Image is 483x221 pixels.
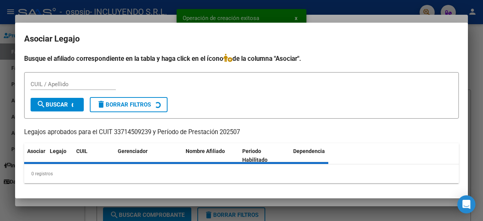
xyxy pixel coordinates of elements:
[90,97,168,112] button: Borrar Filtros
[24,54,459,63] h4: Busque el afiliado correspondiente en la tabla y haga click en el ícono de la columna "Asociar".
[242,148,268,163] span: Periodo Habilitado
[76,148,88,154] span: CUIL
[31,98,84,111] button: Buscar
[24,32,459,46] h2: Asociar Legajo
[239,143,290,168] datatable-header-cell: Periodo Habilitado
[37,101,68,108] span: Buscar
[97,100,106,109] mat-icon: delete
[24,164,459,183] div: 0 registros
[27,148,45,154] span: Asociar
[183,143,239,168] datatable-header-cell: Nombre Afiliado
[186,148,225,154] span: Nombre Afiliado
[290,143,347,168] datatable-header-cell: Dependencia
[97,101,151,108] span: Borrar Filtros
[115,143,183,168] datatable-header-cell: Gerenciador
[457,195,475,213] div: Open Intercom Messenger
[73,143,115,168] datatable-header-cell: CUIL
[24,143,47,168] datatable-header-cell: Asociar
[50,148,66,154] span: Legajo
[37,100,46,109] mat-icon: search
[47,143,73,168] datatable-header-cell: Legajo
[118,148,148,154] span: Gerenciador
[293,148,325,154] span: Dependencia
[24,128,459,137] p: Legajos aprobados para el CUIT 33714509239 y Período de Prestación 202507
